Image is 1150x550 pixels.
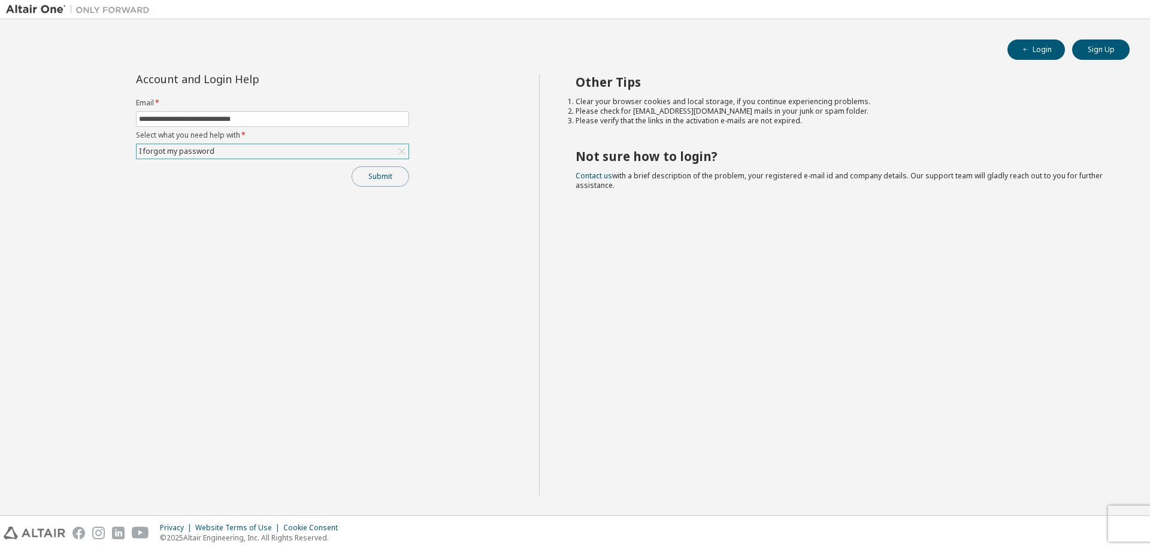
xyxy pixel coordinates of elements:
[576,171,1103,190] span: with a brief description of the problem, your registered e-mail id and company details. Our suppo...
[92,527,105,539] img: instagram.svg
[576,97,1109,107] li: Clear your browser cookies and local storage, if you continue experiencing problems.
[160,523,195,533] div: Privacy
[6,4,156,16] img: Altair One
[576,171,612,181] a: Contact us
[576,74,1109,90] h2: Other Tips
[132,527,149,539] img: youtube.svg
[136,130,409,140] label: Select what you need help with
[136,98,409,108] label: Email
[137,144,408,159] div: I forgot my password
[576,116,1109,126] li: Please verify that the links in the activation e-mails are not expired.
[72,527,85,539] img: facebook.svg
[352,166,409,187] button: Submit
[283,523,345,533] div: Cookie Consent
[4,527,65,539] img: altair_logo.svg
[576,148,1109,164] h2: Not sure how to login?
[137,145,216,158] div: I forgot my password
[576,107,1109,116] li: Please check for [EMAIL_ADDRESS][DOMAIN_NAME] mails in your junk or spam folder.
[195,523,283,533] div: Website Terms of Use
[1072,39,1130,60] button: Sign Up
[160,533,345,543] p: © 2025 Altair Engineering, Inc. All Rights Reserved.
[1007,39,1065,60] button: Login
[112,527,125,539] img: linkedin.svg
[136,74,355,84] div: Account and Login Help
